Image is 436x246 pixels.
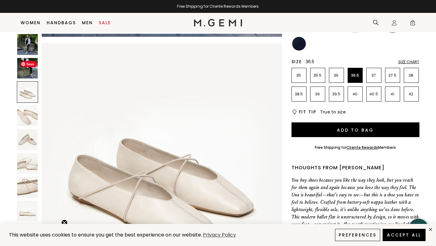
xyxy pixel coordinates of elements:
a: Sale [99,20,111,25]
h2: Fit Tip [299,110,316,114]
p: You buy shoes because you like the way they look, but you reach for them again and again because ... [291,176,419,243]
p: 37.5 [385,73,400,78]
div: Free Shipping for Members [315,145,396,150]
img: The Una [17,106,38,126]
div: close [428,227,433,232]
img: The Una [17,34,38,55]
button: Close teaser [61,220,68,226]
button: Add to Bag [291,122,419,137]
img: The Una [17,177,38,198]
p: 37 [367,73,381,78]
p: 40 [348,92,362,97]
a: Privacy Policy (opens in a new tab) [202,231,237,239]
a: Cliente Rewards [346,145,378,150]
a: Women [21,20,41,25]
span: Save [20,61,37,67]
p: 39.5 [329,92,344,97]
img: M.Gemi [194,19,242,26]
button: Preferences [335,229,380,241]
p: 35 [292,73,306,78]
a: Handbags [47,20,76,25]
p: 38.5 [292,92,306,97]
p: 41 [385,92,400,97]
img: Navy [292,37,306,51]
img: The Una [17,129,38,150]
button: Accept All [383,229,426,241]
img: The Una [17,58,38,79]
p: 39 [311,92,325,97]
p: 36.5 [348,73,362,78]
img: The Una [17,153,38,174]
div: Size Chart [398,60,419,64]
a: Men [82,20,93,25]
span: True to size [320,109,346,115]
p: 35.5 [311,73,325,78]
p: 42 [404,92,419,97]
img: The Una [17,201,38,221]
span: 0 [410,21,416,27]
p: 40.5 [367,92,381,97]
span: 36.5 [306,59,314,65]
p: 38 [404,73,419,78]
p: 36 [329,73,344,78]
span: This website uses cookies to ensure you get the best experience on our website. [9,231,202,238]
div: Thoughts from [PERSON_NAME] [291,164,419,171]
h2: Size [291,59,302,64]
